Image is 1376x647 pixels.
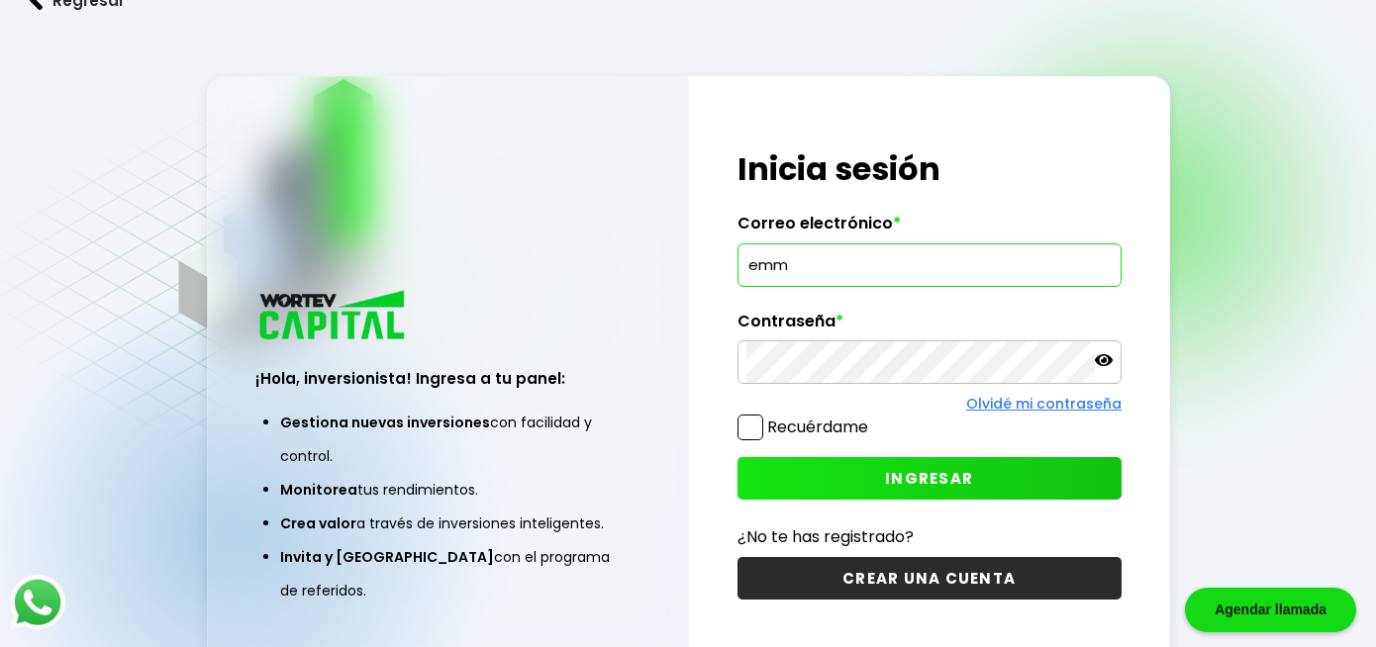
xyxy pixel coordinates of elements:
[737,457,1122,500] button: INGRESAR
[255,288,412,346] img: logo_wortev_capital
[280,547,494,567] span: Invita y [GEOGRAPHIC_DATA]
[737,524,1122,549] p: ¿No te has registrado?
[280,473,615,507] li: tus rendimientos.
[280,413,490,432] span: Gestiona nuevas inversiones
[737,214,1122,243] label: Correo electrónico
[737,312,1122,341] label: Contraseña
[1185,588,1356,632] div: Agendar llamada
[737,557,1122,600] button: CREAR UNA CUENTA
[280,513,356,533] span: Crea valor
[966,394,1122,414] a: Olvidé mi contraseña
[885,468,973,489] span: INGRESAR
[280,507,615,540] li: a través de inversiones inteligentes.
[280,480,357,500] span: Monitorea
[10,575,65,630] img: logos_whatsapp-icon.242b2217.svg
[767,416,868,438] label: Recuérdame
[280,406,615,473] li: con facilidad y control.
[255,367,639,390] h3: ¡Hola, inversionista! Ingresa a tu panel:
[737,524,1122,600] a: ¿No te has registrado?CREAR UNA CUENTA
[746,244,1113,286] input: hola@wortev.capital
[280,540,615,607] li: con el programa de referidos.
[737,145,1122,193] h1: Inicia sesión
